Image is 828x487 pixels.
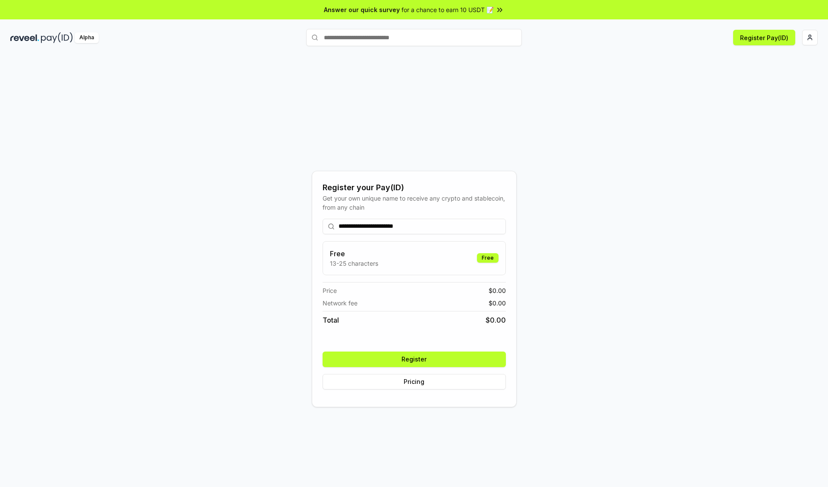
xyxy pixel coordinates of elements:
[323,182,506,194] div: Register your Pay(ID)
[323,352,506,367] button: Register
[323,286,337,295] span: Price
[324,5,400,14] span: Answer our quick survey
[489,286,506,295] span: $ 0.00
[75,32,99,43] div: Alpha
[10,32,39,43] img: reveel_dark
[323,298,358,308] span: Network fee
[330,259,378,268] p: 13-25 characters
[477,253,499,263] div: Free
[733,30,795,45] button: Register Pay(ID)
[323,315,339,325] span: Total
[323,374,506,390] button: Pricing
[486,315,506,325] span: $ 0.00
[41,32,73,43] img: pay_id
[401,5,494,14] span: for a chance to earn 10 USDT 📝
[323,194,506,212] div: Get your own unique name to receive any crypto and stablecoin, from any chain
[330,248,378,259] h3: Free
[489,298,506,308] span: $ 0.00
